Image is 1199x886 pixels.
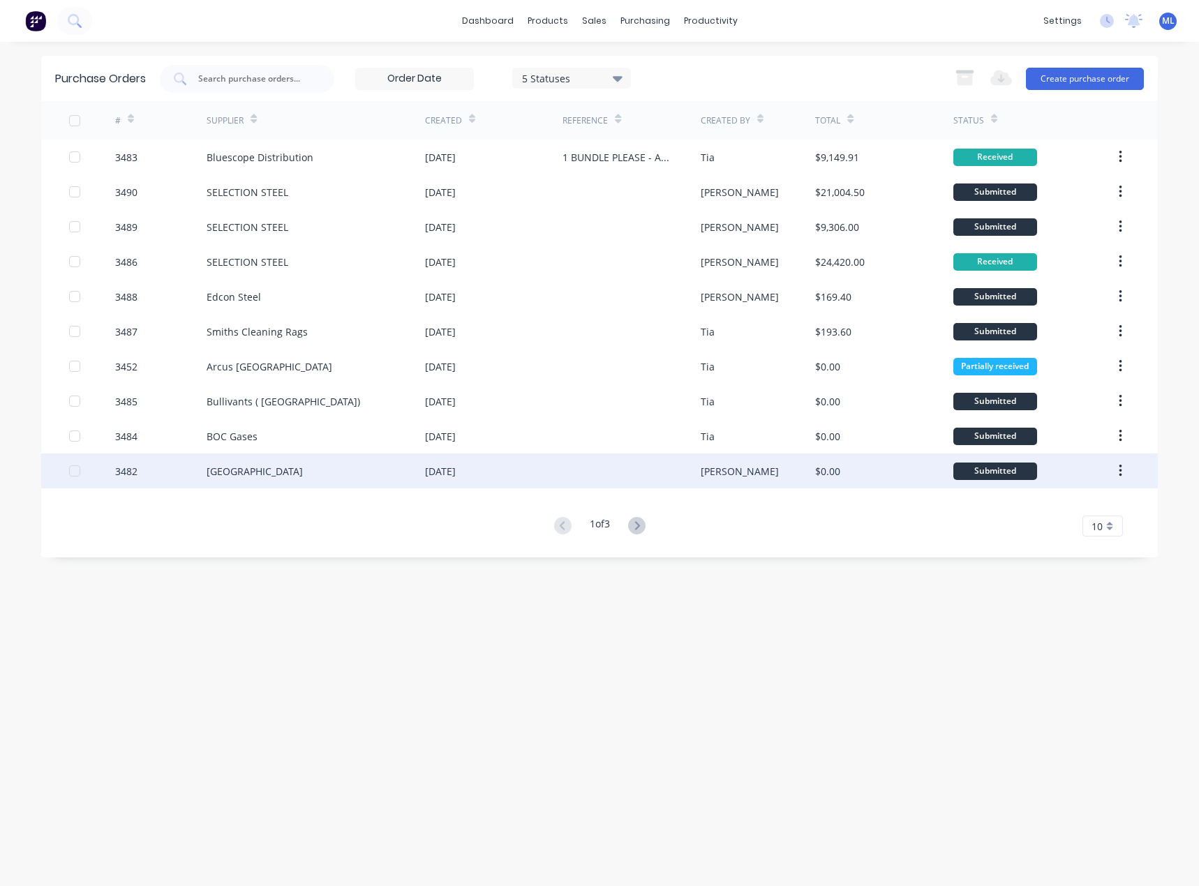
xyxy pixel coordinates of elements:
div: # [115,114,121,127]
div: Tia [701,359,715,374]
div: Tia [701,429,715,444]
div: Created [425,114,462,127]
div: Status [953,114,984,127]
div: 3489 [115,220,137,234]
div: 3482 [115,464,137,479]
div: [DATE] [425,255,456,269]
div: Received [953,253,1037,271]
div: Reference [563,114,608,127]
div: 3452 [115,359,137,374]
div: Received [953,149,1037,166]
div: [GEOGRAPHIC_DATA] [207,464,303,479]
div: [DATE] [425,150,456,165]
div: [PERSON_NAME] [701,290,779,304]
div: 1 BUNDLE PLEASE - AS PER QUOTATION 24905525 [563,150,672,165]
div: $169.40 [815,290,851,304]
div: $0.00 [815,394,840,409]
div: [DATE] [425,220,456,234]
div: $0.00 [815,359,840,374]
div: $24,420.00 [815,255,865,269]
div: 3488 [115,290,137,304]
div: Submitted [953,323,1037,340]
div: [DATE] [425,464,456,479]
div: 3490 [115,185,137,200]
div: Submitted [953,288,1037,306]
div: Partially received [953,358,1037,375]
button: Create purchase order [1026,68,1144,90]
div: Tia [701,150,715,165]
div: Submitted [953,183,1037,201]
div: Total [815,114,840,127]
div: $21,004.50 [815,185,865,200]
div: BOC Gases [207,429,258,444]
div: $0.00 [815,429,840,444]
div: productivity [677,10,745,31]
div: [PERSON_NAME] [701,185,779,200]
div: [PERSON_NAME] [701,220,779,234]
div: Created By [701,114,750,127]
div: purchasing [613,10,677,31]
div: [PERSON_NAME] [701,255,779,269]
div: 3485 [115,394,137,409]
div: [DATE] [425,359,456,374]
div: Tia [701,394,715,409]
div: [DATE] [425,394,456,409]
div: 5 Statuses [522,70,622,85]
div: products [521,10,575,31]
div: sales [575,10,613,31]
span: ML [1162,15,1175,27]
div: 1 of 3 [590,516,610,536]
div: SELECTION STEEL [207,255,288,269]
div: $0.00 [815,464,840,479]
div: SELECTION STEEL [207,185,288,200]
div: Submitted [953,428,1037,445]
img: Factory [25,10,46,31]
span: 10 [1092,519,1103,534]
div: Purchase Orders [55,70,146,87]
div: Smiths Cleaning Rags [207,324,308,339]
div: Tia [701,324,715,339]
div: [PERSON_NAME] [701,464,779,479]
input: Search purchase orders... [197,72,313,86]
div: [DATE] [425,324,456,339]
div: Submitted [953,218,1037,236]
div: [DATE] [425,429,456,444]
div: Arcus [GEOGRAPHIC_DATA] [207,359,332,374]
div: settings [1036,10,1089,31]
div: 3487 [115,324,137,339]
div: [DATE] [425,290,456,304]
div: Submitted [953,463,1037,480]
div: SELECTION STEEL [207,220,288,234]
div: 3486 [115,255,137,269]
div: $193.60 [815,324,851,339]
div: [DATE] [425,185,456,200]
div: $9,149.91 [815,150,859,165]
div: 3484 [115,429,137,444]
input: Order Date [356,68,473,89]
div: Edcon Steel [207,290,261,304]
div: $9,306.00 [815,220,859,234]
div: Bluescope Distribution [207,150,313,165]
a: dashboard [455,10,521,31]
div: 3483 [115,150,137,165]
div: Supplier [207,114,244,127]
div: Bullivants ( [GEOGRAPHIC_DATA]) [207,394,360,409]
div: Submitted [953,393,1037,410]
